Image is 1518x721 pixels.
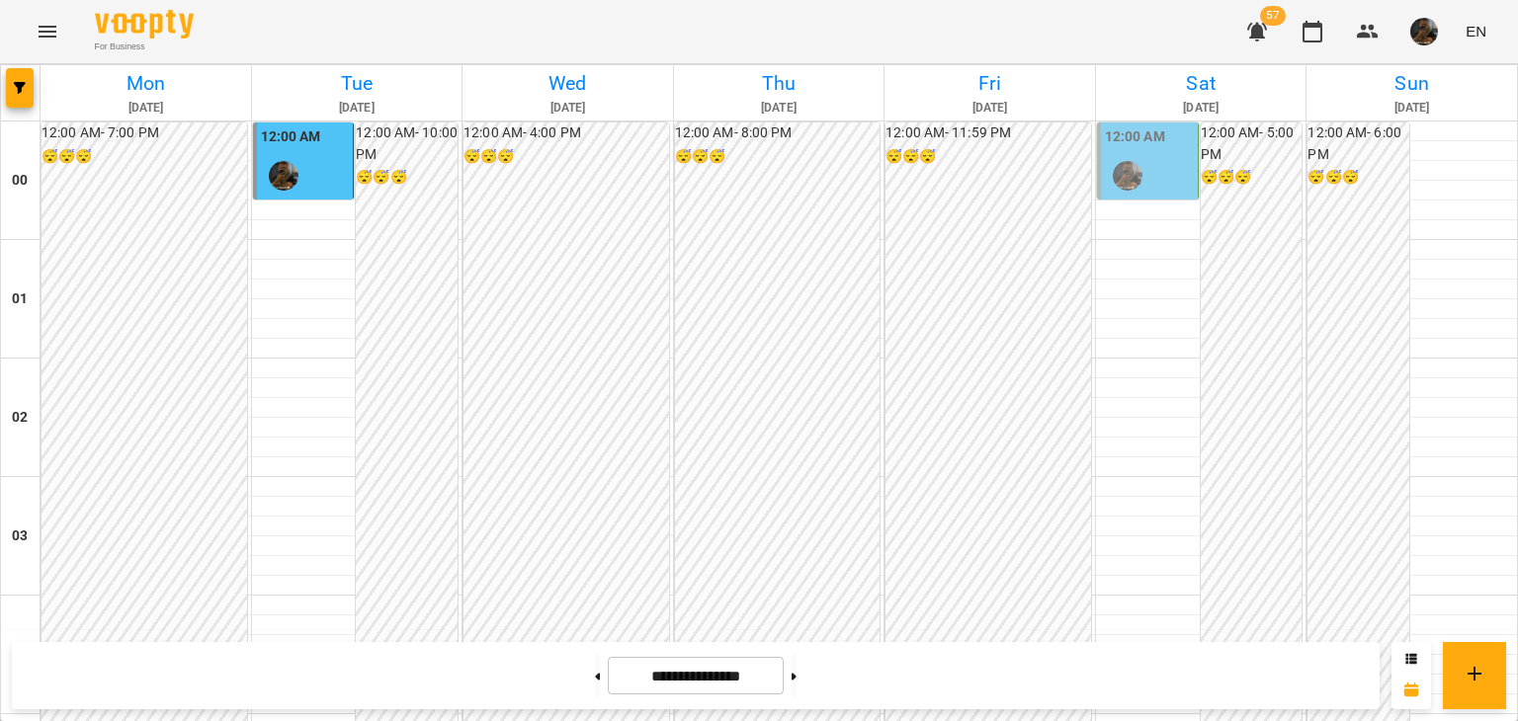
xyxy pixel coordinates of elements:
[465,68,670,99] h6: Wed
[12,525,28,547] h6: 03
[1105,126,1165,148] label: 12:00 AM
[43,68,248,99] h6: Mon
[255,99,460,118] h6: [DATE]
[885,122,1091,144] h6: 12:00 AM - 11:59 PM
[1099,99,1304,118] h6: [DATE]
[1260,6,1286,26] span: 57
[1201,167,1303,189] h6: 😴😴😴
[464,146,669,168] h6: 😴😴😴
[465,99,670,118] h6: [DATE]
[675,122,881,144] h6: 12:00 AM - 8:00 PM
[677,68,882,99] h6: Thu
[356,167,458,189] h6: 😴😴😴
[1410,18,1438,45] img: 38836d50468c905d322a6b1b27ef4d16.jpg
[1309,68,1514,99] h6: Sun
[12,288,28,310] h6: 01
[24,8,71,55] button: Menu
[675,146,881,168] h6: 😴😴😴
[269,161,298,191] img: Сорока Ростислав
[1466,21,1486,41] span: EN
[42,122,247,144] h6: 12:00 AM - 7:00 PM
[261,126,321,148] label: 12:00 AM
[1201,122,1303,165] h6: 12:00 AM - 5:00 PM
[356,122,458,165] h6: 12:00 AM - 10:00 PM
[464,122,669,144] h6: 12:00 AM - 4:00 PM
[887,68,1092,99] h6: Fri
[1307,122,1409,165] h6: 12:00 AM - 6:00 PM
[95,10,194,39] img: Voopty Logo
[12,170,28,192] h6: 00
[1307,167,1409,189] h6: 😴😴😴
[1113,161,1142,191] img: Сорока Ростислав
[43,99,248,118] h6: [DATE]
[1458,13,1494,49] button: EN
[12,407,28,429] h6: 02
[887,99,1092,118] h6: [DATE]
[42,146,247,168] h6: 😴😴😴
[1105,200,1187,235] span: [PERSON_NAME]
[1099,68,1304,99] h6: Sat
[95,40,194,53] span: For Business
[1309,99,1514,118] h6: [DATE]
[885,146,1091,168] h6: 😴😴😴
[261,200,343,235] span: [PERSON_NAME]
[255,68,460,99] h6: Tue
[677,99,882,118] h6: [DATE]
